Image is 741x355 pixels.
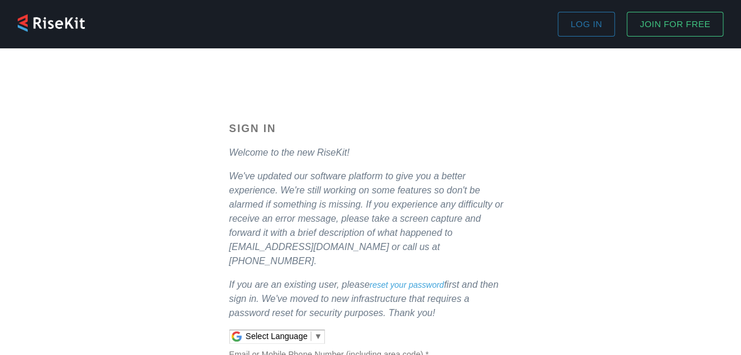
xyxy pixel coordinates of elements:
em: Welcome to the new RiseKit! [229,147,350,157]
em: If you are an existing user, please first and then sign in. We've moved to new infrastructure tha... [229,280,499,318]
em: We've updated our software platform to give you a better experience. We're still working on some ... [229,171,503,266]
a: Risekit Logo [18,12,85,37]
img: Risekit Logo [18,14,85,32]
span: Select Language [246,331,308,341]
span: Log in [571,17,602,32]
h3: Sign In [229,123,512,135]
button: Log in [558,12,615,37]
a: Select Language​ [246,331,322,341]
a: reset your password [370,280,444,290]
span: Join for FREE [640,17,710,32]
span: ▼ [314,331,322,341]
button: Join for FREE [627,12,723,37]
